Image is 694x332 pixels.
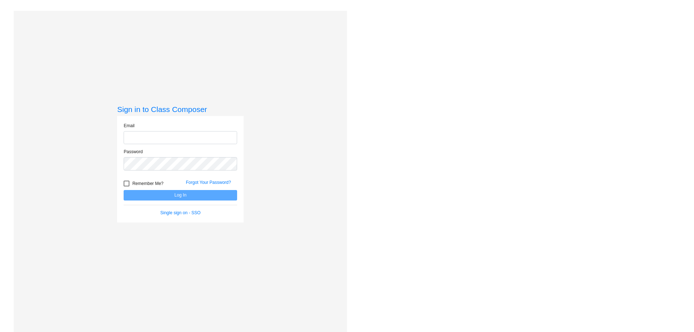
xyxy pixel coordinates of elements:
a: Forgot Your Password? [186,180,231,185]
button: Log In [124,190,237,201]
label: Password [124,148,143,155]
h3: Sign in to Class Composer [117,105,244,114]
label: Email [124,122,134,129]
a: Single sign on - SSO [160,210,201,215]
span: Remember Me? [132,179,163,188]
